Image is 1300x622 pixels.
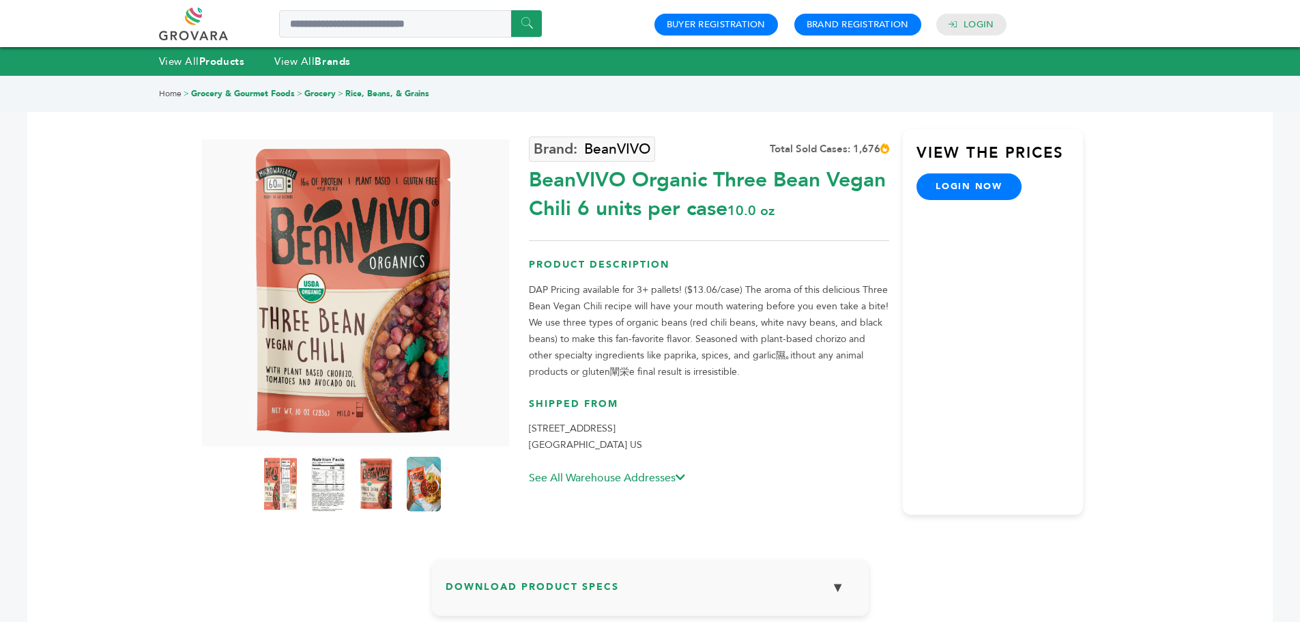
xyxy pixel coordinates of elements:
span: > [297,88,302,99]
p: [STREET_ADDRESS] [GEOGRAPHIC_DATA] US [529,421,889,453]
div: BeanVIVO Organic Three Bean Vegan Chili 6 units per case [529,159,889,223]
span: > [338,88,343,99]
a: Login [964,18,994,31]
strong: Products [199,55,244,68]
a: Home [159,88,182,99]
p: DAP Pricing available for 3+ pallets! ($13.06/case) The aroma of this delicious Three Bean Vegan ... [529,282,889,380]
h3: Product Description [529,258,889,282]
span: > [184,88,189,99]
span: 10.0 oz [727,201,775,220]
input: Search a product or brand... [279,10,542,38]
a: Grocery & Gourmet Foods [191,88,295,99]
h3: Download Product Specs [446,573,855,612]
a: BeanVIVO [529,137,655,162]
h3: Shipped From [529,397,889,421]
button: ▼ [821,573,855,602]
img: BeanVIVO Organic Three Bean Vegan Chili 6 units per case 10.0 oz [359,457,393,511]
img: BeanVIVO Organic Three Bean Vegan Chili 6 units per case 10.0 oz [246,139,457,447]
strong: Brands [315,55,350,68]
img: BeanVIVO Organic Three Bean Vegan Chili 6 units per case 10.0 oz [407,457,441,511]
a: login now [916,173,1022,199]
img: BeanVIVO Organic Three Bean Vegan Chili 6 units per case 10.0 oz Product Label [263,457,298,511]
img: BeanVIVO Organic Three Bean Vegan Chili 6 units per case 10.0 oz Nutrition Info [311,457,345,511]
a: View AllBrands [274,55,351,68]
div: Total Sold Cases: 1,676 [770,142,889,156]
a: Rice, Beans, & Grains [345,88,429,99]
a: Buyer Registration [667,18,766,31]
a: View AllProducts [159,55,245,68]
a: Brand Registration [807,18,909,31]
h3: View the Prices [916,143,1083,174]
a: Grocery [304,88,336,99]
a: See All Warehouse Addresses [529,470,685,485]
